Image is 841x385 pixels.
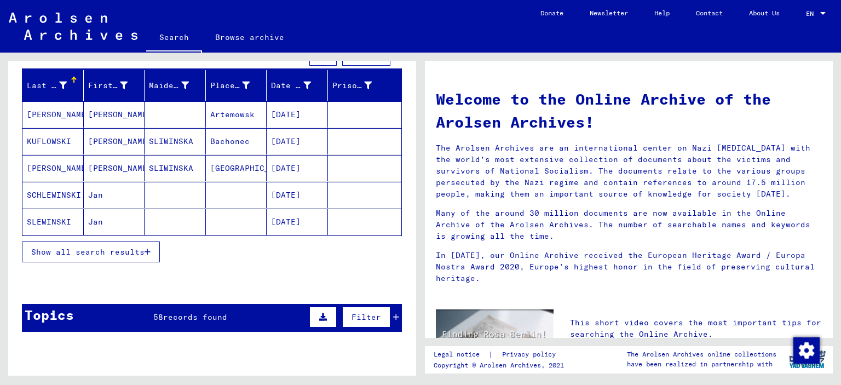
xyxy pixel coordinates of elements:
[25,305,74,325] div: Topics
[434,349,569,360] div: |
[84,128,145,154] mat-cell: [PERSON_NAME]
[27,77,83,94] div: Last Name
[206,155,267,181] mat-cell: [GEOGRAPHIC_DATA]
[434,360,569,370] p: Copyright © Arolsen Archives, 2021
[267,209,328,235] mat-cell: [DATE]
[22,182,84,208] mat-cell: SCHLEWINSKI
[436,309,554,373] img: video.jpg
[84,209,145,235] mat-cell: Jan
[570,317,822,340] p: This short video covers the most important tips for searching the Online Archive.
[271,77,327,94] div: Date of Birth
[84,101,145,128] mat-cell: [PERSON_NAME]
[145,155,206,181] mat-cell: SLIWINSKA
[627,359,776,369] p: have been realized in partnership with
[806,10,818,18] span: EN
[27,80,67,91] div: Last Name
[202,24,297,50] a: Browse archive
[22,209,84,235] mat-cell: SLEWINSKI
[627,349,776,359] p: The Arolsen Archives online collections
[267,128,328,154] mat-cell: [DATE]
[267,101,328,128] mat-cell: [DATE]
[153,312,163,322] span: 58
[342,307,390,327] button: Filter
[145,128,206,154] mat-cell: SLIWINSKA
[271,80,311,91] div: Date of Birth
[436,142,822,200] p: The Arolsen Archives are an international center on Nazi [MEDICAL_DATA] with the world’s most ext...
[436,250,822,284] p: In [DATE], our Online Archive received the European Heritage Award / Europa Nostra Award 2020, Eu...
[145,70,206,101] mat-header-cell: Maiden Name
[206,128,267,154] mat-cell: Bachonec
[332,80,372,91] div: Prisoner #
[436,88,822,134] h1: Welcome to the Online Archive of the Arolsen Archives!
[9,13,137,40] img: Arolsen_neg.svg
[149,80,189,91] div: Maiden Name
[22,128,84,154] mat-cell: KUFLOWSKI
[84,70,145,101] mat-header-cell: First Name
[206,101,267,128] mat-cell: Artemowsk
[206,70,267,101] mat-header-cell: Place of Birth
[267,70,328,101] mat-header-cell: Date of Birth
[22,70,84,101] mat-header-cell: Last Name
[146,24,202,53] a: Search
[22,101,84,128] mat-cell: [PERSON_NAME]
[352,312,381,322] span: Filter
[332,77,389,94] div: Prisoner #
[267,182,328,208] mat-cell: [DATE]
[328,70,402,101] mat-header-cell: Prisoner #
[210,77,267,94] div: Place of Birth
[31,247,145,257] span: Show all search results
[493,349,569,360] a: Privacy policy
[210,80,250,91] div: Place of Birth
[149,77,205,94] div: Maiden Name
[434,349,488,360] a: Legal notice
[436,208,822,242] p: Many of the around 30 million documents are now available in the Online Archive of the Arolsen Ar...
[84,182,145,208] mat-cell: Jan
[163,312,227,322] span: records found
[787,346,828,373] img: yv_logo.png
[84,155,145,181] mat-cell: [PERSON_NAME]
[793,337,820,364] img: Change consent
[22,242,160,262] button: Show all search results
[267,155,328,181] mat-cell: [DATE]
[88,80,128,91] div: First Name
[88,77,145,94] div: First Name
[22,155,84,181] mat-cell: [PERSON_NAME]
